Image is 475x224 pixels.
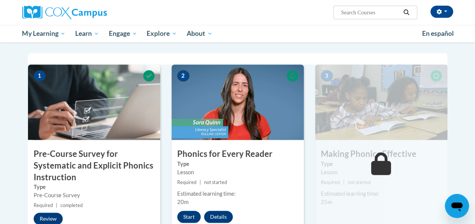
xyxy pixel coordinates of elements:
h3: Phonics for Every Reader [172,148,304,160]
a: Cox Campus [22,6,158,19]
button: Start [177,211,201,223]
span: Explore [147,29,177,38]
div: Estimated learning time: [321,190,442,198]
span: not started [348,180,371,185]
span: completed [60,203,83,208]
input: Search Courses [340,8,401,17]
span: 2 [177,70,189,81]
img: Course Image [315,64,447,140]
span: not started [204,180,227,185]
a: Engage [104,25,142,42]
label: Type [321,160,442,168]
img: Course Image [172,64,304,140]
img: Cox Campus [22,6,107,19]
a: Explore [142,25,182,42]
a: About [182,25,217,42]
div: Estimated learning time: [177,190,298,198]
div: Lesson [321,168,442,176]
span: 3 [321,70,333,81]
span: About [187,29,212,38]
button: Search [401,8,412,17]
span: Required [34,203,53,208]
a: Learn [70,25,104,42]
span: 25m [321,199,332,205]
span: | [343,180,345,185]
span: Engage [109,29,137,38]
img: Course Image [28,64,160,140]
div: Main menu [17,25,459,42]
span: Required [177,180,196,185]
div: Pre-Course Survey [34,191,155,199]
button: Details [204,211,233,223]
h3: Pre-Course Survey for Systematic and Explicit Phonics Instruction [28,148,160,183]
a: My Learning [17,25,71,42]
label: Type [177,160,298,168]
span: 20m [177,199,189,205]
span: Learn [75,29,99,38]
label: Type [34,183,155,191]
span: Required [321,180,340,185]
span: | [200,180,201,185]
span: En español [422,29,454,37]
div: Lesson [177,168,298,176]
iframe: Button to launch messaging window [445,194,469,218]
button: Account Settings [430,6,453,18]
h3: Making Phonics Effective [315,148,447,160]
span: | [56,203,57,208]
span: My Learning [22,29,65,38]
span: 1 [34,70,46,81]
a: En español [417,26,459,41]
